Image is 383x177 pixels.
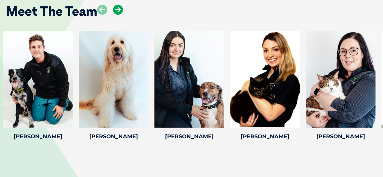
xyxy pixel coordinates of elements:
h4: [PERSON_NAME] [79,134,148,139]
h4: [PERSON_NAME] [306,134,375,139]
h4: [PERSON_NAME] [3,134,73,139]
h2: Meet The Team [6,5,97,18]
h4: [PERSON_NAME] [230,134,300,139]
h4: [PERSON_NAME] [154,134,224,139]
